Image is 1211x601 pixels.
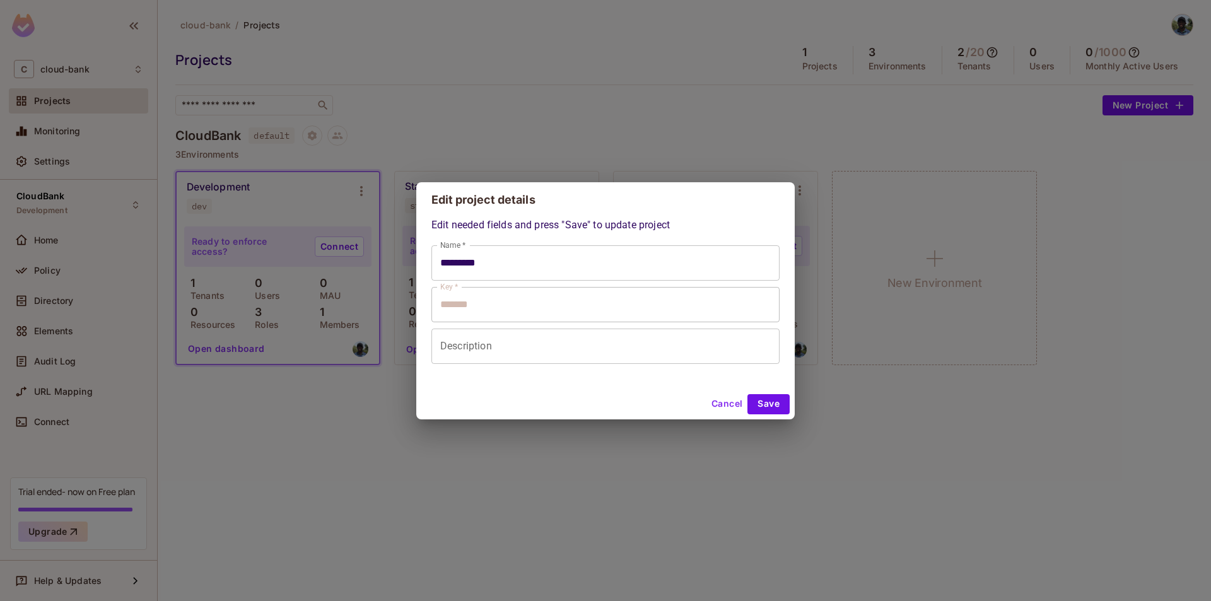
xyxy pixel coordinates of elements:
button: Cancel [706,394,747,414]
label: Key * [440,281,458,292]
h2: Edit project details [416,182,795,218]
div: Edit needed fields and press "Save" to update project [431,218,780,364]
label: Name * [440,240,465,250]
button: Save [747,394,790,414]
